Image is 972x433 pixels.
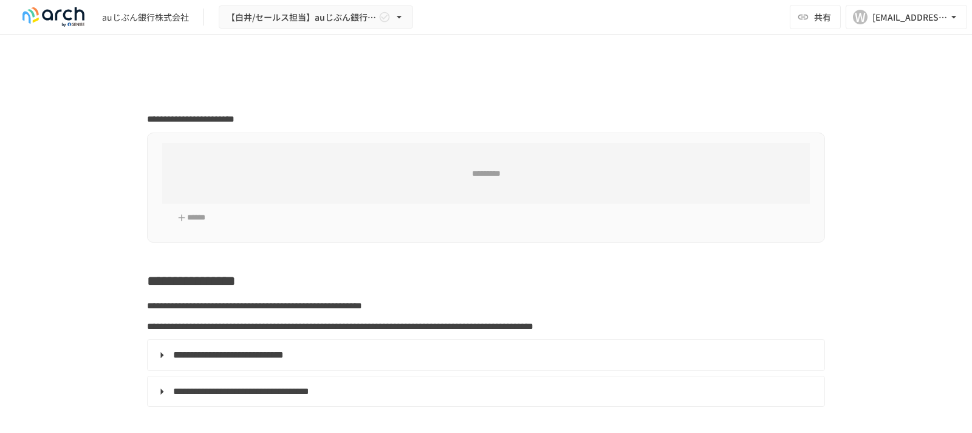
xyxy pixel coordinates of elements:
[15,7,92,27] img: logo-default@2x-9cf2c760.svg
[872,10,948,25] div: [EMAIL_ADDRESS][DOMAIN_NAME]
[814,10,831,24] span: 共有
[219,5,413,29] button: 【白井/セールス担当】auじぶん銀行株式会社様_初期設定サポート
[846,5,967,29] button: W[EMAIL_ADDRESS][DOMAIN_NAME]
[853,10,868,24] div: W
[227,10,376,25] span: 【白井/セールス担当】auじぶん銀行株式会社様_初期設定サポート
[790,5,841,29] button: 共有
[102,11,189,24] div: auじぶん銀行株式会社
